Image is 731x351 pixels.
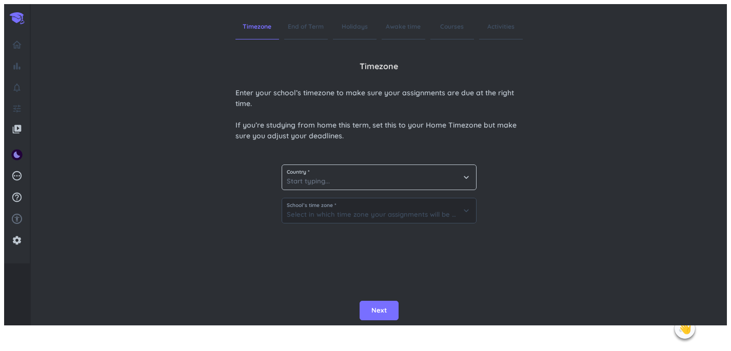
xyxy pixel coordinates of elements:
i: video_library [12,124,22,134]
span: Next [371,305,387,316]
span: Timezone [360,60,398,72]
span: Enter your school’s timezone to make sure your assignments are due at the right time. If you’re s... [235,88,523,141]
span: 👋 [678,320,692,337]
span: Courses [430,14,474,39]
span: Timezone [235,14,279,39]
span: Country * [287,170,471,175]
span: Activities [479,14,523,39]
a: settings [8,232,26,249]
input: Select in which time zone your assignments will be due [282,198,476,223]
span: End of Term [284,14,328,39]
span: Holidays [333,14,377,39]
button: Next [360,301,399,320]
i: keyboard_arrow_down [461,172,471,182]
i: settings [12,235,22,245]
i: pending [11,170,23,181]
i: help_outline [11,192,23,203]
span: Awake time [382,14,425,39]
input: Start typing... [282,165,476,190]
